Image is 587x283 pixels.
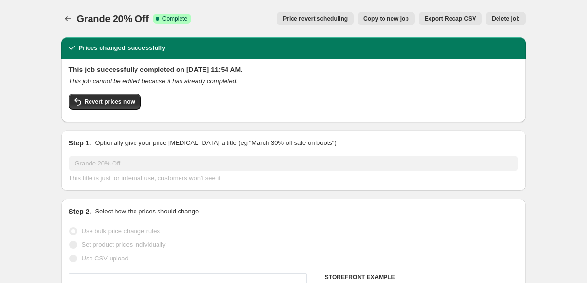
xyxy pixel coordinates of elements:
[283,15,348,23] span: Price revert scheduling
[69,207,91,216] h2: Step 2.
[69,138,91,148] h2: Step 1.
[85,98,135,106] span: Revert prices now
[77,13,149,24] span: Grande 20% Off
[79,43,166,53] h2: Prices changed successfully
[358,12,415,25] button: Copy to new job
[277,12,354,25] button: Price revert scheduling
[82,255,129,262] span: Use CSV upload
[69,174,221,182] span: This title is just for internal use, customers won't see it
[425,15,476,23] span: Export Recap CSV
[95,207,199,216] p: Select how the prices should change
[162,15,187,23] span: Complete
[95,138,336,148] p: Optionally give your price [MEDICAL_DATA] a title (eg "March 30% off sale on boots")
[69,65,518,74] h2: This job successfully completed on [DATE] 11:54 AM.
[325,273,518,281] h6: STOREFRONT EXAMPLE
[82,241,166,248] span: Set product prices individually
[363,15,409,23] span: Copy to new job
[492,15,519,23] span: Delete job
[419,12,482,25] button: Export Recap CSV
[69,77,238,85] i: This job cannot be edited because it has already completed.
[61,12,75,25] button: Price change jobs
[69,94,141,110] button: Revert prices now
[82,227,160,235] span: Use bulk price change rules
[486,12,525,25] button: Delete job
[69,156,518,171] input: 30% off holiday sale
